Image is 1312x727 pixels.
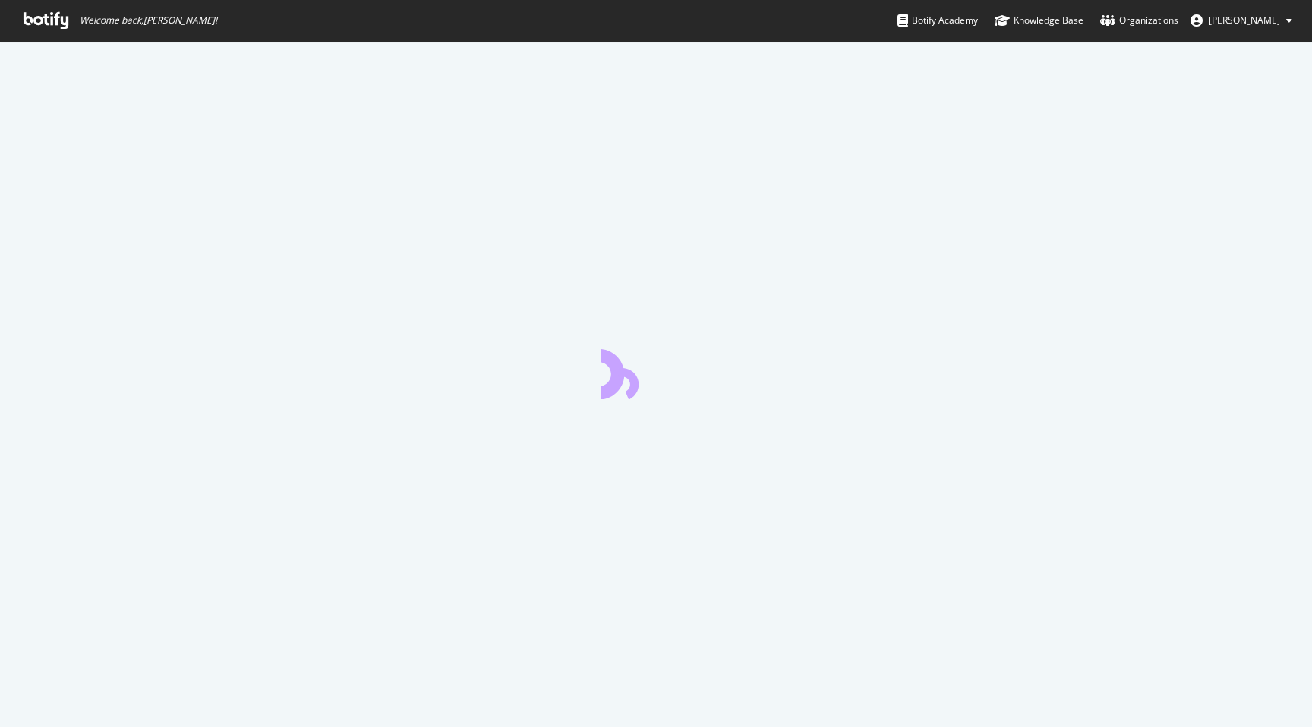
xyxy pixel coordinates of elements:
span: Welcome back, [PERSON_NAME] ! [80,14,217,27]
span: Steve Valenza [1209,14,1280,27]
div: Knowledge Base [995,13,1083,28]
div: Organizations [1100,13,1178,28]
div: Botify Academy [897,13,978,28]
div: animation [601,345,711,399]
button: [PERSON_NAME] [1178,8,1304,33]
